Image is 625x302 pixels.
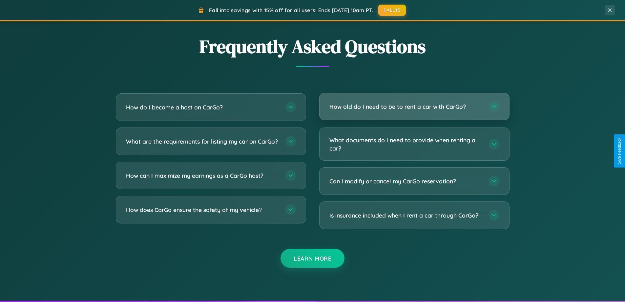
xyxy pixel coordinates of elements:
h3: Is insurance included when I rent a car through CarGo? [329,211,482,220]
div: Give Feedback [617,138,622,164]
h3: How can I maximize my earnings as a CarGo host? [126,172,279,180]
h3: How do I become a host on CarGo? [126,103,279,111]
button: Learn More [281,249,344,268]
h3: What are the requirements for listing my car on CarGo? [126,137,279,146]
h3: Can I modify or cancel my CarGo reservation? [329,177,482,185]
h3: How old do I need to be to rent a car with CarGo? [329,103,482,111]
h2: Frequently Asked Questions [116,34,510,59]
span: Fall into savings with 15% off for all users! Ends [DATE] 10am PT. [209,7,373,13]
h3: How does CarGo ensure the safety of my vehicle? [126,206,279,214]
button: FALL15 [378,5,406,16]
h3: What documents do I need to provide when renting a car? [329,136,482,152]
